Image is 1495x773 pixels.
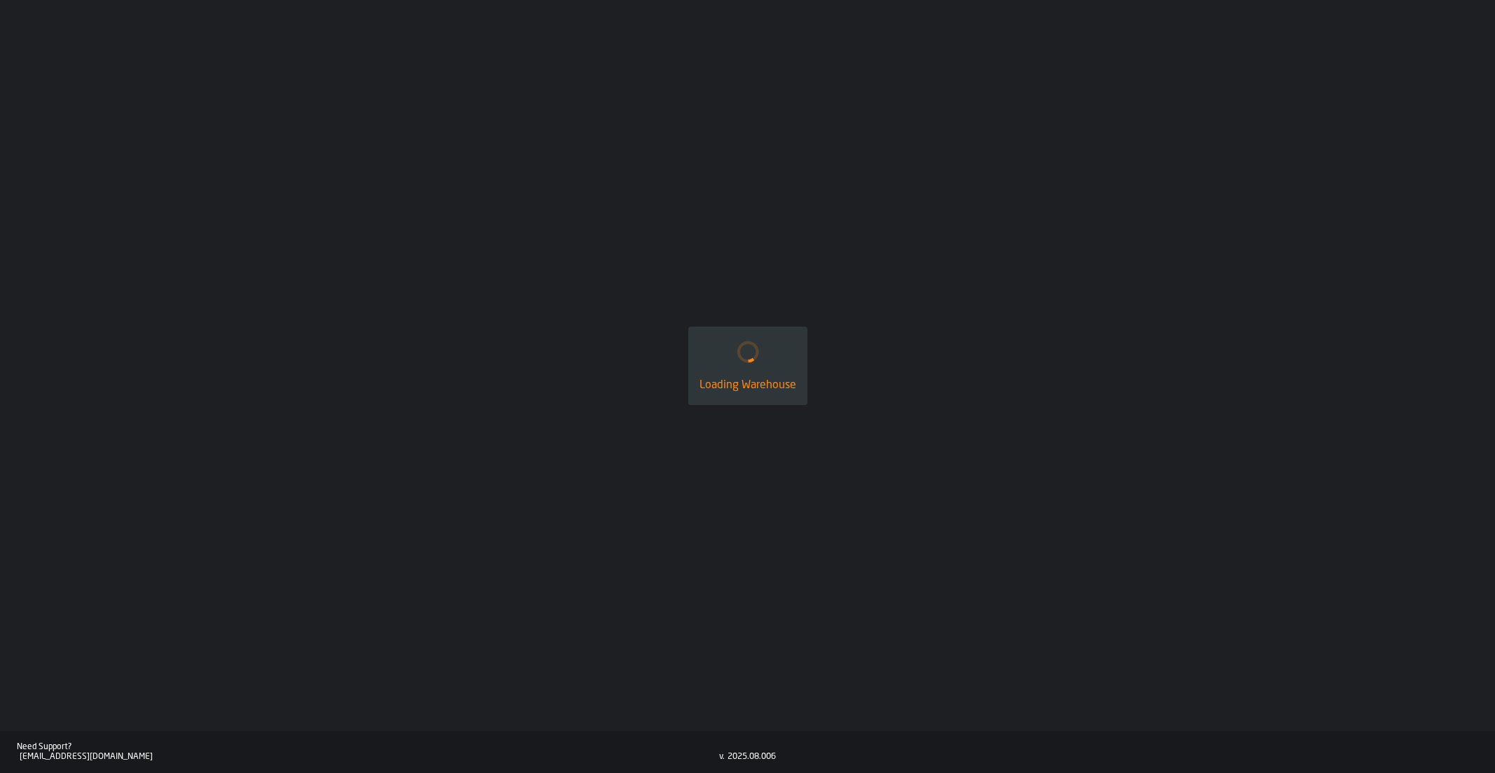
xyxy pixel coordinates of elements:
a: Need Support?[EMAIL_ADDRESS][DOMAIN_NAME] [17,742,719,762]
div: v. [719,752,725,762]
div: Loading Warehouse [699,377,796,394]
div: 2025.08.006 [728,752,776,762]
div: Need Support? [17,742,719,752]
div: [EMAIL_ADDRESS][DOMAIN_NAME] [20,752,719,762]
